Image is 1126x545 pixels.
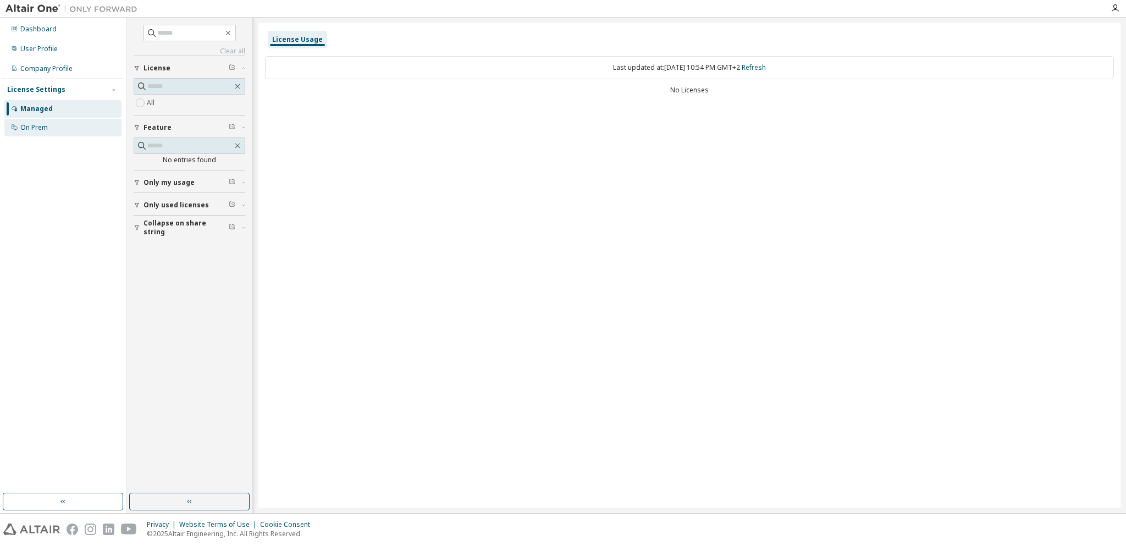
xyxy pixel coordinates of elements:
[7,85,65,94] div: License Settings
[134,115,245,140] button: Feature
[134,216,245,240] button: Collapse on share string
[742,63,766,72] a: Refresh
[143,64,170,73] span: License
[143,219,229,236] span: Collapse on share string
[143,178,195,187] span: Only my usage
[103,524,114,535] img: linkedin.svg
[85,524,96,535] img: instagram.svg
[134,170,245,195] button: Only my usage
[134,47,245,56] a: Clear all
[229,64,235,73] span: Clear filter
[3,524,60,535] img: altair_logo.svg
[67,524,78,535] img: facebook.svg
[265,56,1114,79] div: Last updated at: [DATE] 10:54 PM GMT+2
[179,520,260,529] div: Website Terms of Use
[134,156,245,164] div: No entries found
[143,201,209,210] span: Only used licenses
[134,193,245,217] button: Only used licenses
[20,104,53,113] div: Managed
[20,45,58,53] div: User Profile
[147,529,317,538] p: © 2025 Altair Engineering, Inc. All Rights Reserved.
[121,524,137,535] img: youtube.svg
[20,64,73,73] div: Company Profile
[134,56,245,80] button: License
[229,123,235,132] span: Clear filter
[5,3,143,14] img: Altair One
[265,86,1114,95] div: No Licenses
[272,35,323,44] div: License Usage
[147,96,157,109] label: All
[143,123,172,132] span: Feature
[229,223,235,232] span: Clear filter
[20,25,57,34] div: Dashboard
[229,178,235,187] span: Clear filter
[147,520,179,529] div: Privacy
[260,520,317,529] div: Cookie Consent
[20,123,48,132] div: On Prem
[229,201,235,210] span: Clear filter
